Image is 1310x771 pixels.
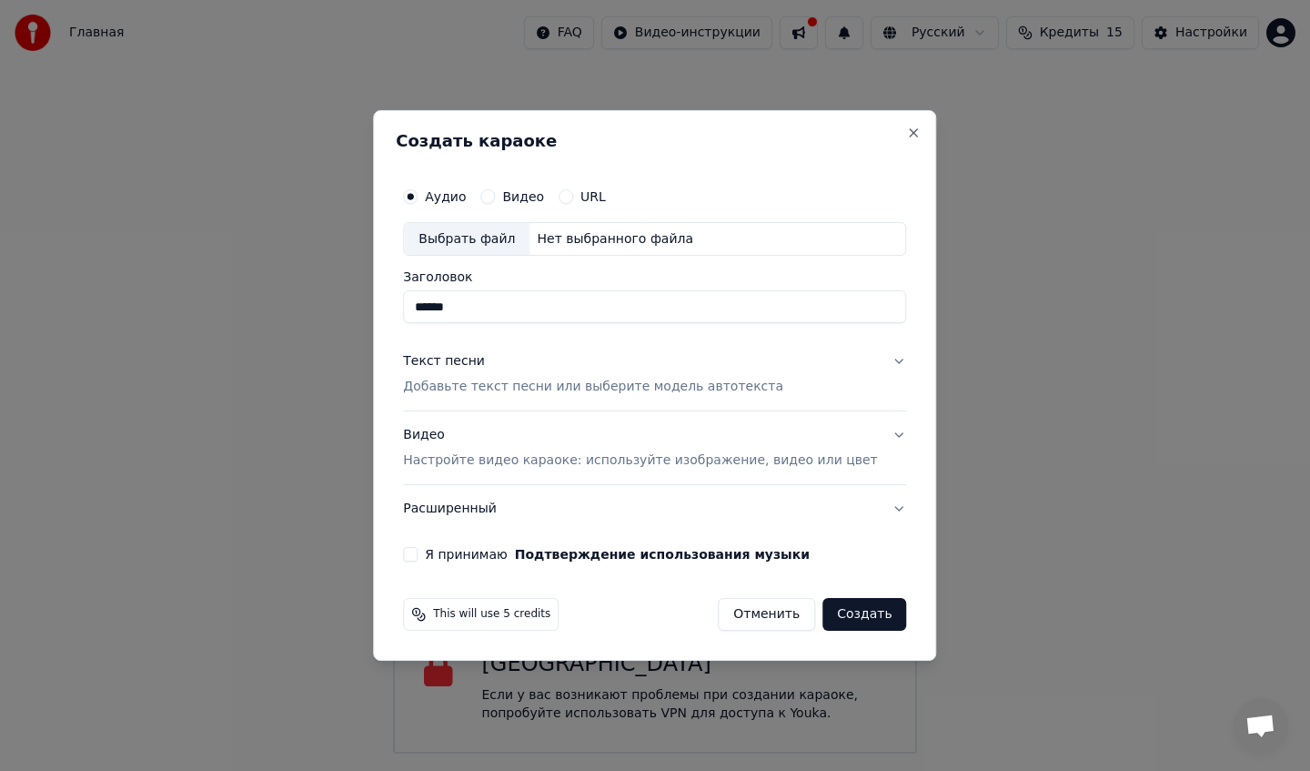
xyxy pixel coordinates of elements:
[404,223,529,256] div: Выбрать файл
[433,607,550,622] span: This will use 5 credits
[580,190,606,203] label: URL
[403,451,877,470] p: Настройте видео караоке: используйте изображение, видео или цвет
[529,230,700,249] div: Нет выбранного файла
[515,548,810,561] button: Я принимаю
[403,427,877,471] div: Видео
[403,339,906,411] button: Текст песниДобавьте текст песни или выберите модель автотекста
[403,412,906,485] button: ВидеоНастройте видео караоке: используйте изображение, видео или цвет
[425,548,810,561] label: Я принимаю
[822,598,906,631] button: Создать
[403,271,906,284] label: Заголовок
[502,190,544,203] label: Видео
[718,598,815,631] button: Отменить
[403,353,485,371] div: Текст песни
[403,485,906,533] button: Расширенный
[403,379,783,397] p: Добавьте текст песни или выберите модель автотекста
[396,133,913,149] h2: Создать караоке
[425,190,466,203] label: Аудио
